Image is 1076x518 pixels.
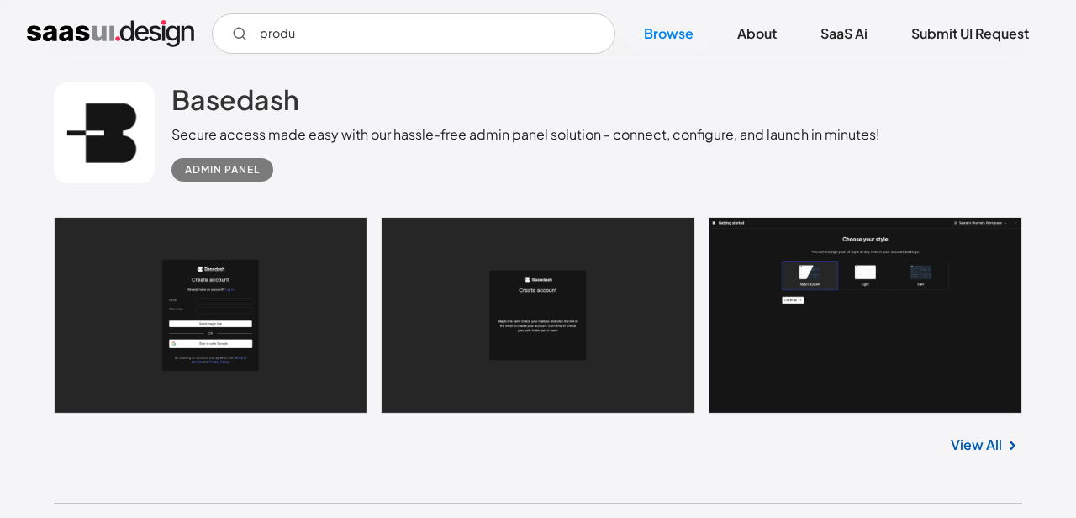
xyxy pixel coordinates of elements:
[171,124,880,145] div: Secure access made easy with our hassle-free admin panel solution - connect, configure, and launc...
[185,160,260,180] div: Admin Panel
[624,15,714,52] a: Browse
[27,20,194,47] a: home
[800,15,888,52] a: SaaS Ai
[171,82,299,116] h2: Basedash
[717,15,797,52] a: About
[891,15,1049,52] a: Submit UI Request
[171,82,299,124] a: Basedash
[212,13,615,54] input: Search UI designs you're looking for...
[212,13,615,54] form: Email Form
[951,435,1002,455] a: View All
